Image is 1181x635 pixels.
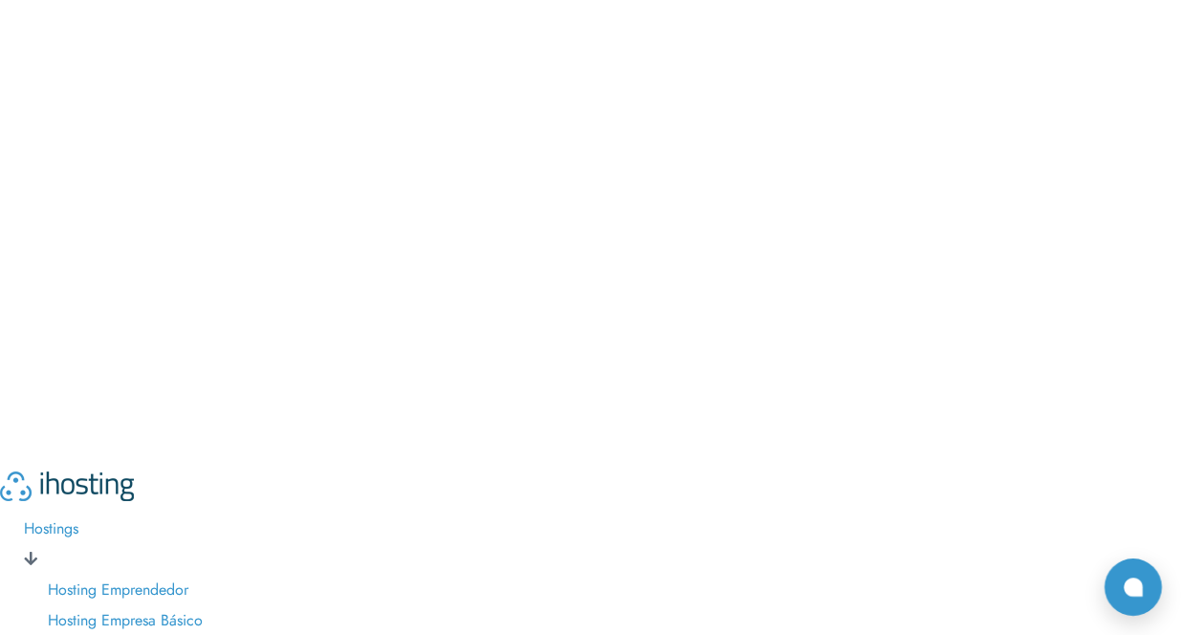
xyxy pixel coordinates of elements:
a: Hostings [24,517,78,539]
a: Hosting Empresa Básico [48,609,203,631]
button: Open chat window [1104,558,1162,616]
a: Hosting Emprendedor [48,579,188,601]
